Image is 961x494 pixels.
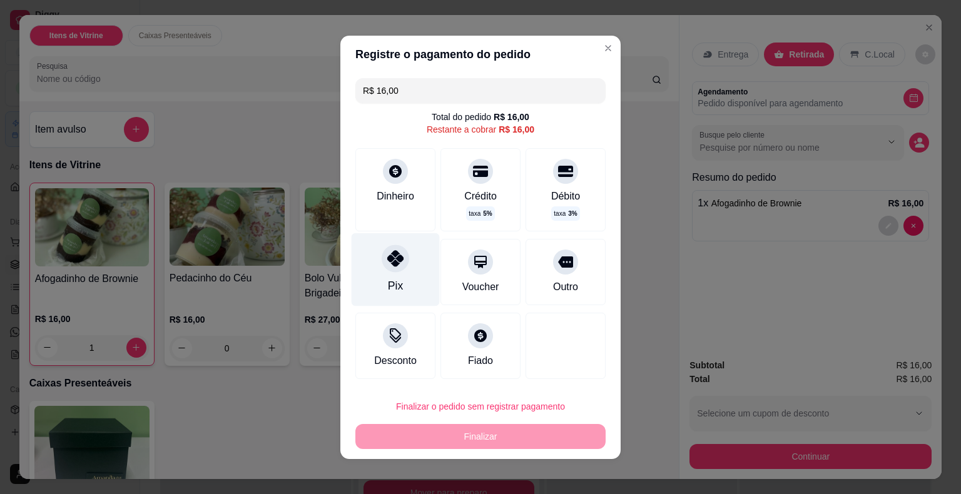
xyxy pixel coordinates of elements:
[462,280,499,295] div: Voucher
[427,123,534,136] div: Restante a cobrar
[598,38,618,58] button: Close
[355,394,606,419] button: Finalizar o pedido sem registrar pagamento
[340,36,621,73] header: Registre o pagamento do pedido
[377,189,414,204] div: Dinheiro
[374,353,417,368] div: Desconto
[554,209,577,218] p: taxa
[483,209,492,218] span: 5 %
[551,189,580,204] div: Débito
[363,78,598,103] input: Ex.: hambúrguer de cordeiro
[388,278,403,294] div: Pix
[468,353,493,368] div: Fiado
[464,189,497,204] div: Crédito
[553,280,578,295] div: Outro
[568,209,577,218] span: 3 %
[469,209,492,218] p: taxa
[432,111,529,123] div: Total do pedido
[499,123,534,136] div: R$ 16,00
[494,111,529,123] div: R$ 16,00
